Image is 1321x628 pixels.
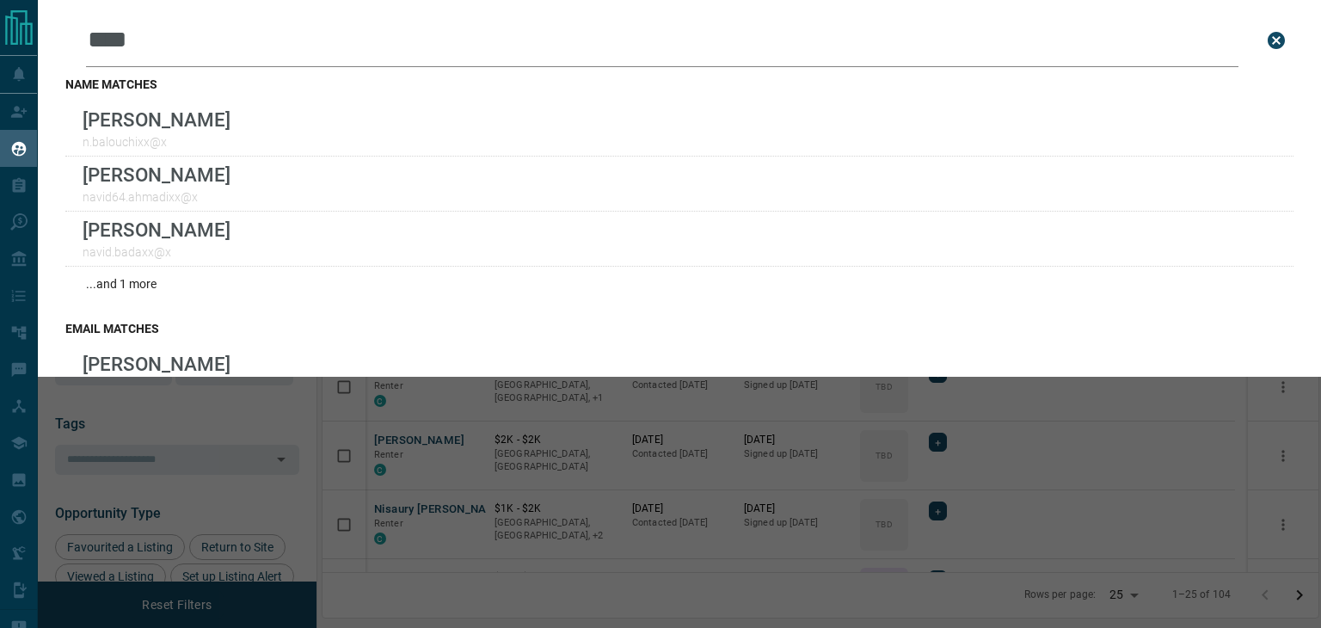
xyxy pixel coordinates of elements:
h3: email matches [65,322,1293,336]
p: navid.badaxx@x [83,245,230,259]
div: ...and 1 more [65,267,1293,301]
p: [PERSON_NAME] [83,219,230,241]
p: [PERSON_NAME] [83,163,230,186]
p: n.balouchixx@x [83,135,230,149]
button: close search bar [1259,23,1293,58]
h3: name matches [65,77,1293,91]
p: navid64.ahmadixx@x [83,190,230,204]
p: [PERSON_NAME] [83,353,230,375]
p: [PERSON_NAME] [83,108,230,131]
